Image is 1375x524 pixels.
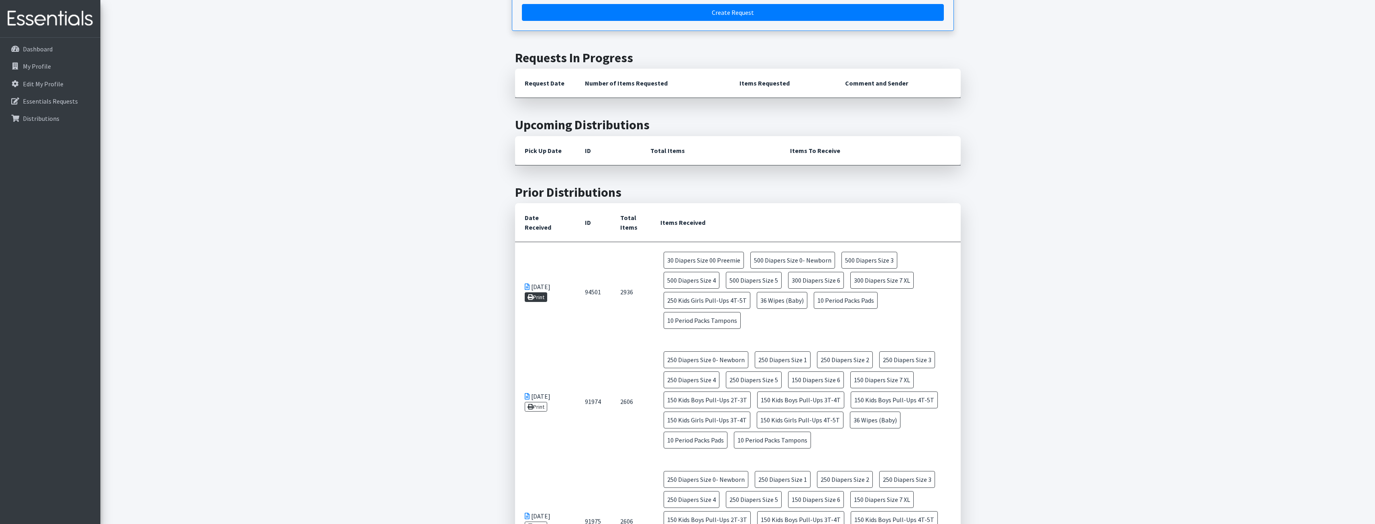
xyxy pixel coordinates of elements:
[611,242,651,342] td: 2936
[817,351,873,368] span: 250 Diapers Size 2
[23,114,59,122] p: Distributions
[664,292,750,309] span: 250 Kids Girls Pull-Ups 4T-5T
[850,371,914,388] span: 150 Diapers Size 7 XL
[515,242,575,342] td: [DATE]
[664,351,748,368] span: 250 Diapers Size 0- Newborn
[726,491,782,508] span: 250 Diapers Size 5
[3,76,97,92] a: Edit My Profile
[575,136,641,165] th: ID
[3,110,97,126] a: Distributions
[664,412,750,428] span: 150 Kids Girls Pull-Ups 3T-4T
[525,292,548,302] a: Print
[755,471,811,488] span: 250 Diapers Size 1
[879,471,935,488] span: 250 Diapers Size 3
[3,58,97,74] a: My Profile
[664,391,751,408] span: 150 Kids Boys Pull-Ups 2T-3T
[755,351,811,368] span: 250 Diapers Size 1
[757,391,844,408] span: 150 Kids Boys Pull-Ups 3T-4T
[788,371,844,388] span: 150 Diapers Size 6
[515,136,575,165] th: Pick Up Date
[522,4,944,21] a: Create a request by quantity
[788,491,844,508] span: 150 Diapers Size 6
[515,203,575,242] th: Date Received
[817,471,873,488] span: 250 Diapers Size 2
[525,402,548,412] a: Print
[841,252,897,269] span: 500 Diapers Size 3
[664,471,748,488] span: 250 Diapers Size 0- Newborn
[788,272,844,289] span: 300 Diapers Size 6
[664,272,719,289] span: 500 Diapers Size 4
[3,93,97,109] a: Essentials Requests
[611,203,651,242] th: Total Items
[3,41,97,57] a: Dashboard
[726,371,782,388] span: 250 Diapers Size 5
[23,80,63,88] p: Edit My Profile
[664,252,744,269] span: 30 Diapers Size 00 Preemie
[651,203,961,242] th: Items Received
[734,432,811,449] span: 10 Period Packs Tampons
[664,312,741,329] span: 10 Period Packs Tampons
[641,136,780,165] th: Total Items
[664,491,719,508] span: 250 Diapers Size 4
[850,272,914,289] span: 300 Diapers Size 7 XL
[730,69,835,98] th: Items Requested
[726,272,782,289] span: 500 Diapers Size 5
[664,371,719,388] span: 250 Diapers Size 4
[515,342,575,461] td: [DATE]
[757,412,843,428] span: 150 Kids Girls Pull-Ups 4T-5T
[850,412,900,428] span: 36 Wipes (Baby)
[835,69,960,98] th: Comment and Sender
[515,69,575,98] th: Request Date
[515,185,961,200] h2: Prior Distributions
[814,292,878,309] span: 10 Period Packs Pads
[757,292,807,309] span: 36 Wipes (Baby)
[575,203,611,242] th: ID
[750,252,835,269] span: 500 Diapers Size 0- Newborn
[664,432,727,449] span: 10 Period Packs Pads
[515,117,961,133] h2: Upcoming Distributions
[23,62,51,70] p: My Profile
[575,69,730,98] th: Number of Items Requested
[851,391,938,408] span: 150 Kids Boys Pull-Ups 4T-5T
[3,5,97,32] img: HumanEssentials
[23,45,53,53] p: Dashboard
[850,491,914,508] span: 150 Diapers Size 7 XL
[611,342,651,461] td: 2606
[780,136,961,165] th: Items To Receive
[515,50,961,65] h2: Requests In Progress
[879,351,935,368] span: 250 Diapers Size 3
[575,342,611,461] td: 91974
[23,97,78,105] p: Essentials Requests
[575,242,611,342] td: 94501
